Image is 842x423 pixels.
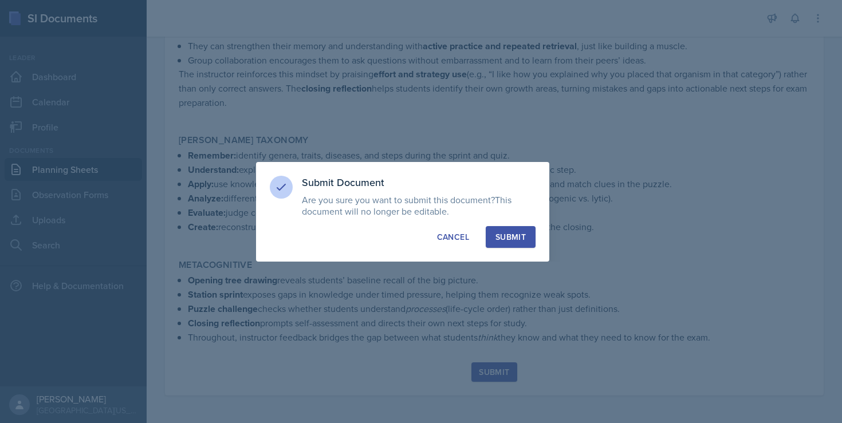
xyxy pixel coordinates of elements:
p: Are you sure you want to submit this document? [302,194,536,217]
div: Cancel [437,231,469,243]
button: Submit [486,226,536,248]
span: This document will no longer be editable. [302,193,512,218]
h3: Submit Document [302,176,536,189]
button: Cancel [427,226,479,248]
div: Submit [495,231,526,243]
